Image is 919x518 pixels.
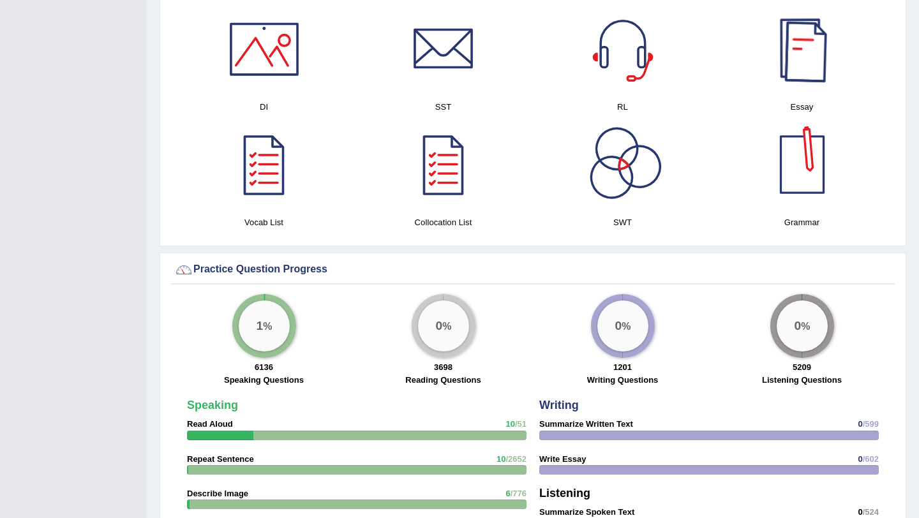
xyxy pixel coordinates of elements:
[187,399,238,411] strong: Speaking
[793,362,811,372] strong: 5209
[762,374,842,386] label: Listening Questions
[405,374,481,386] label: Reading Questions
[615,319,622,333] big: 0
[505,489,510,498] span: 6
[360,216,527,229] h4: Collocation List
[181,216,347,229] h4: Vocab List
[777,300,828,352] div: %
[863,419,879,429] span: /599
[794,319,801,333] big: 0
[858,454,862,464] span: 0
[539,216,706,229] h4: SWT
[187,454,254,464] strong: Repeat Sentence
[719,100,885,114] h4: Essay
[505,454,527,464] span: /2652
[539,419,633,429] strong: Summarize Written Text
[515,419,527,429] span: /51
[434,362,452,372] strong: 3698
[539,100,706,114] h4: RL
[255,362,273,372] strong: 6136
[539,399,579,411] strong: Writing
[719,216,885,229] h4: Grammar
[613,362,632,372] strong: 1201
[539,507,634,517] strong: Summarize Spoken Text
[256,319,263,333] big: 1
[224,374,304,386] label: Speaking Questions
[418,300,469,352] div: %
[187,419,233,429] strong: Read Aloud
[435,319,442,333] big: 0
[239,300,290,352] div: %
[497,454,505,464] span: 10
[597,300,648,352] div: %
[858,419,862,429] span: 0
[858,507,862,517] span: 0
[539,454,586,464] strong: Write Essay
[863,507,879,517] span: /524
[181,100,347,114] h4: DI
[187,489,248,498] strong: Describe Image
[539,487,590,500] strong: Listening
[511,489,527,498] span: /776
[863,454,879,464] span: /602
[174,260,892,279] div: Practice Question Progress
[505,419,514,429] span: 10
[587,374,659,386] label: Writing Questions
[360,100,527,114] h4: SST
